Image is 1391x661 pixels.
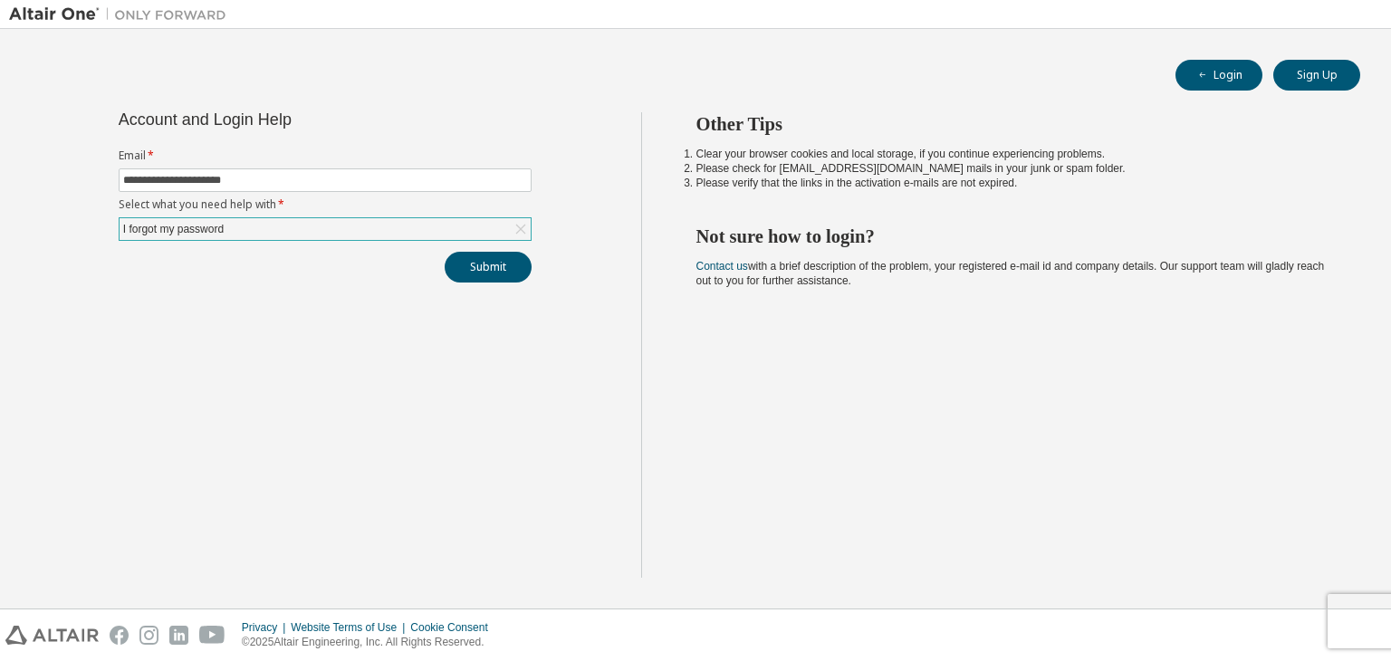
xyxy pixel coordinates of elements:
[1273,60,1360,91] button: Sign Up
[410,620,498,635] div: Cookie Consent
[696,112,1329,136] h2: Other Tips
[120,219,226,239] div: I forgot my password
[119,112,449,127] div: Account and Login Help
[696,260,1325,287] span: with a brief description of the problem, your registered e-mail id and company details. Our suppo...
[445,252,532,283] button: Submit
[110,626,129,645] img: facebook.svg
[139,626,158,645] img: instagram.svg
[696,225,1329,248] h2: Not sure how to login?
[696,260,748,273] a: Contact us
[696,147,1329,161] li: Clear your browser cookies and local storage, if you continue experiencing problems.
[120,218,531,240] div: I forgot my password
[696,176,1329,190] li: Please verify that the links in the activation e-mails are not expired.
[242,620,291,635] div: Privacy
[242,635,499,650] p: © 2025 Altair Engineering, Inc. All Rights Reserved.
[1175,60,1262,91] button: Login
[9,5,235,24] img: Altair One
[696,161,1329,176] li: Please check for [EMAIL_ADDRESS][DOMAIN_NAME] mails in your junk or spam folder.
[119,148,532,163] label: Email
[119,197,532,212] label: Select what you need help with
[5,626,99,645] img: altair_logo.svg
[169,626,188,645] img: linkedin.svg
[199,626,225,645] img: youtube.svg
[291,620,410,635] div: Website Terms of Use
